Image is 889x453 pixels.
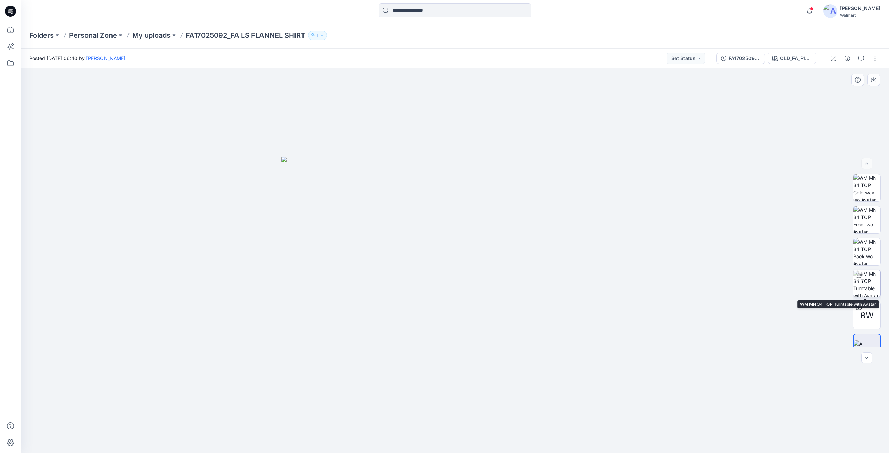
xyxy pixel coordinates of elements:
[780,54,812,62] div: OLD_FA_Plaid_7_C 51_Spec
[29,31,54,40] a: Folders
[840,4,880,12] div: [PERSON_NAME]
[853,238,880,265] img: WM MN 34 TOP Back wo Avatar
[853,206,880,233] img: WM MN 34 TOP Front wo Avatar
[186,31,305,40] p: FA17025092_FA LS FLANNEL SHIRT
[29,54,125,62] span: Posted [DATE] 06:40 by
[853,270,880,297] img: WM MN 34 TOP Turntable with Avatar
[308,31,327,40] button: 1
[86,55,125,61] a: [PERSON_NAME]
[716,53,765,64] button: FA17025092_FA LS FLANNEL SHIRT
[729,54,761,62] div: FA17025092_FA LS FLANNEL SHIRT
[842,53,853,64] button: Details
[69,31,117,40] a: Personal Zone
[860,309,874,322] span: BW
[132,31,171,40] a: My uploads
[840,12,880,18] div: Walmart
[768,53,816,64] button: OLD_FA_Plaid_7_C 51_Spec
[854,340,880,355] img: All colorways
[853,174,880,201] img: WM MN 34 TOP Colorway wo Avatar
[823,4,837,18] img: avatar
[317,32,318,39] p: 1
